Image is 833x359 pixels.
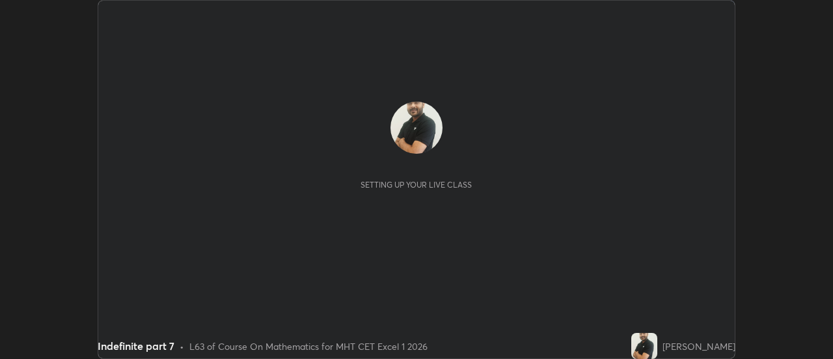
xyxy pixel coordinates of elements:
[180,339,184,353] div: •
[662,339,735,353] div: [PERSON_NAME]
[361,180,472,190] div: Setting up your live class
[390,102,443,154] img: d3a77f6480ef436aa699e2456eb71494.jpg
[631,333,657,359] img: d3a77f6480ef436aa699e2456eb71494.jpg
[189,339,428,353] div: L63 of Course On Mathematics for MHT CET Excel 1 2026
[98,338,174,354] div: Indefinite part 7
